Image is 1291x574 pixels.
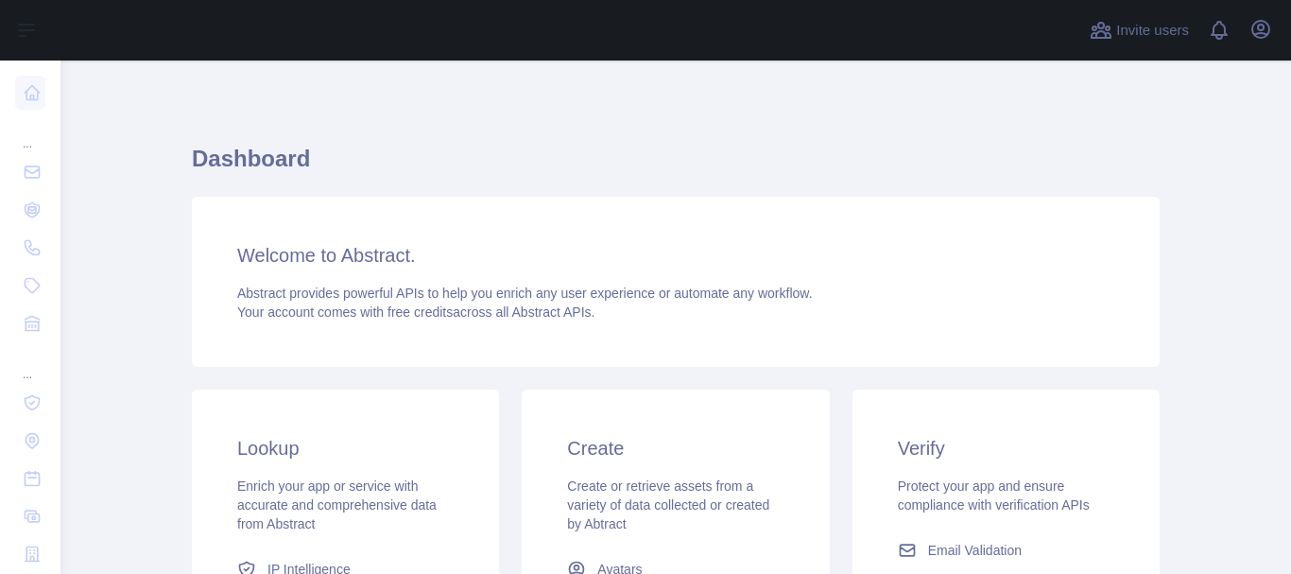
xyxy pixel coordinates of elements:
span: Your account comes with across all Abstract APIs. [237,304,594,320]
h3: Create [567,435,783,461]
span: free credits [387,304,453,320]
h3: Welcome to Abstract. [237,242,1114,269]
h1: Dashboard [192,144,1160,189]
span: Email Validation [928,541,1022,560]
span: Invite users [1116,20,1189,42]
h3: Lookup [237,435,454,461]
a: Email Validation [890,533,1122,567]
h3: Verify [898,435,1114,461]
span: Enrich your app or service with accurate and comprehensive data from Abstract [237,478,437,531]
span: Protect your app and ensure compliance with verification APIs [898,478,1090,513]
div: ... [15,113,45,151]
span: Create or retrieve assets from a variety of data collected or created by Abtract [567,478,769,531]
div: ... [15,344,45,382]
span: Abstract provides powerful APIs to help you enrich any user experience or automate any workflow. [237,286,813,301]
button: Invite users [1086,15,1193,45]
